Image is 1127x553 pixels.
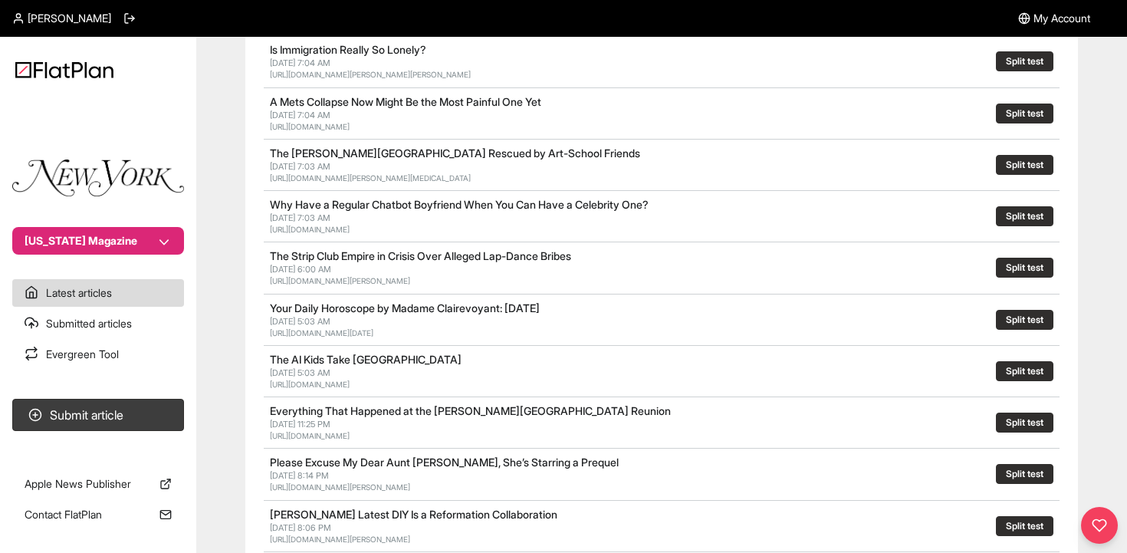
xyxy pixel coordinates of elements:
a: [PERSON_NAME] [12,11,111,26]
button: Split test [996,51,1053,71]
a: [URL][DOMAIN_NAME][PERSON_NAME][PERSON_NAME] [270,70,471,79]
a: Please Excuse My Dear Aunt [PERSON_NAME], She’s Starring a Prequel [270,456,619,469]
a: The AI Kids Take [GEOGRAPHIC_DATA] [270,353,462,366]
button: Split test [996,104,1053,123]
span: [DATE] 5:03 AM [270,367,330,378]
a: The Strip Club Empire in Crisis Over Alleged Lap-Dance Bribes [270,249,571,262]
span: [DATE] 7:03 AM [270,161,330,172]
span: My Account [1033,11,1090,26]
a: Latest articles [12,279,184,307]
button: Split test [996,516,1053,536]
a: The [PERSON_NAME][GEOGRAPHIC_DATA] Rescued by Art-School Friends [270,146,640,160]
a: [URL][DOMAIN_NAME][PERSON_NAME] [270,535,410,544]
button: Split test [996,258,1053,278]
span: [PERSON_NAME] [28,11,111,26]
a: Your Daily Horoscope by Madame Clairevoyant: [DATE] [270,301,540,314]
a: Why Have a Regular Chatbot Boyfriend When You Can Have a Celebrity One? [270,198,649,211]
button: Split test [996,413,1053,433]
a: Contact FlatPlan [12,501,184,528]
span: [DATE] 7:04 AM [270,110,330,120]
a: [URL][DOMAIN_NAME][PERSON_NAME] [270,482,410,492]
a: Everything That Happened at the [PERSON_NAME][GEOGRAPHIC_DATA] Reunion [270,404,671,417]
a: [URL][DOMAIN_NAME][PERSON_NAME] [270,276,410,285]
span: [DATE] 5:03 AM [270,316,330,327]
a: [URL][DOMAIN_NAME] [270,225,350,234]
a: Apple News Publisher [12,470,184,498]
a: [URL][DOMAIN_NAME][DATE] [270,328,373,337]
img: Logo [15,61,113,78]
button: Split test [996,361,1053,381]
button: Submit article [12,399,184,431]
span: [DATE] 6:00 AM [270,264,331,275]
a: [URL][DOMAIN_NAME] [270,122,350,131]
button: Split test [996,155,1053,175]
a: Submitted articles [12,310,184,337]
a: [PERSON_NAME] Latest DIY Is a Reformation Collaboration [270,508,557,521]
a: [URL][DOMAIN_NAME] [270,380,350,389]
button: Split test [996,464,1053,484]
span: [DATE] 8:06 PM [270,522,331,533]
a: Evergreen Tool [12,341,184,368]
a: A Mets Collapse Now Might Be the Most Painful One Yet [270,95,541,108]
a: [URL][DOMAIN_NAME] [270,431,350,440]
a: [URL][DOMAIN_NAME][PERSON_NAME][MEDICAL_DATA] [270,173,471,183]
button: [US_STATE] Magazine [12,227,184,255]
span: [DATE] 7:04 AM [270,58,330,68]
span: [DATE] 11:25 PM [270,419,330,430]
button: Split test [996,310,1053,330]
img: Publication Logo [12,160,184,196]
button: Split test [996,206,1053,226]
span: [DATE] 8:14 PM [270,470,329,481]
a: Is Immigration Really So Lonely? [270,43,426,56]
span: [DATE] 7:03 AM [270,212,330,223]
